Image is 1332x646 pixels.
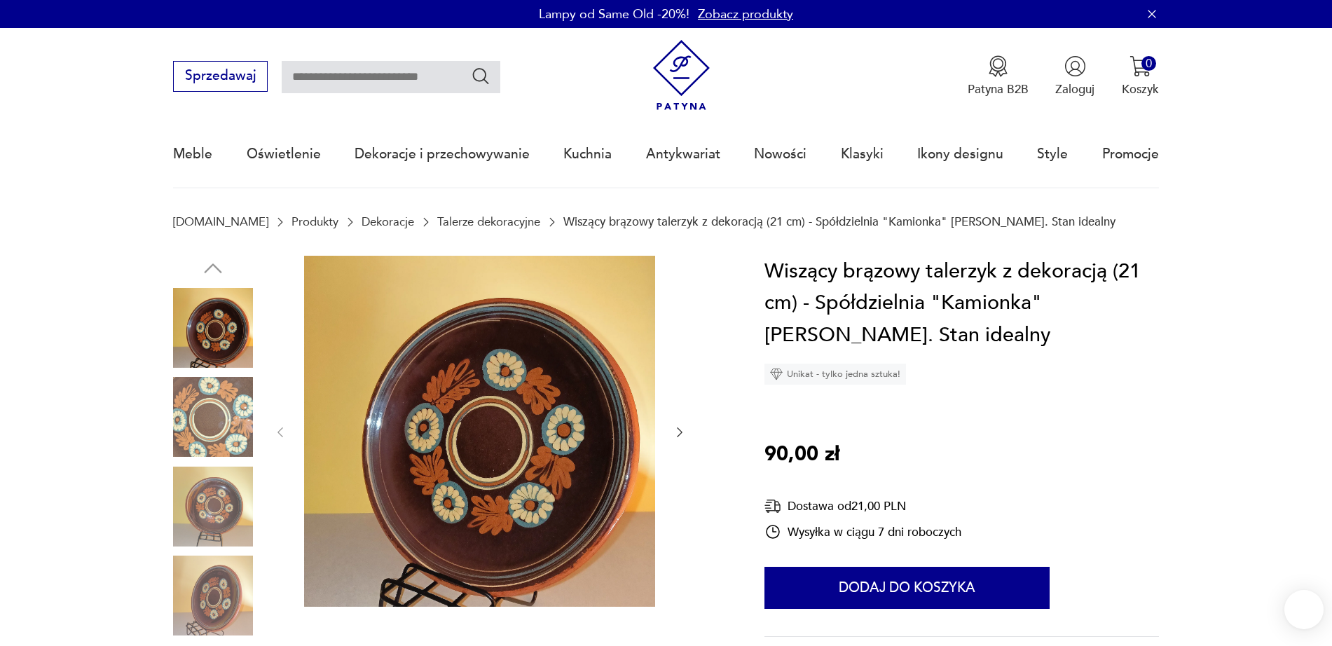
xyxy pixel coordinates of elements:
[362,215,414,228] a: Dekoracje
[764,439,839,471] p: 90,00 zł
[304,256,655,607] img: Zdjęcie produktu Wiszący brązowy talerzyk z dekoracją (21 cm) - Spółdzielnia "Kamionka" Łysa Góra...
[770,368,783,380] img: Ikona diamentu
[1122,55,1159,97] button: 0Koszyk
[173,71,268,83] a: Sprzedawaj
[291,215,338,228] a: Produkty
[764,497,781,515] img: Ikona dostawy
[968,81,1029,97] p: Patyna B2B
[173,215,268,228] a: [DOMAIN_NAME]
[764,497,961,515] div: Dostawa od 21,00 PLN
[764,364,906,385] div: Unikat - tylko jedna sztuka!
[173,556,253,635] img: Zdjęcie produktu Wiszący brązowy talerzyk z dekoracją (21 cm) - Spółdzielnia "Kamionka" Łysa Góra...
[1055,55,1094,97] button: Zaloguj
[1122,81,1159,97] p: Koszyk
[355,122,530,186] a: Dekoracje i przechowywanie
[754,122,806,186] a: Nowości
[698,6,793,23] a: Zobacz produkty
[1037,122,1068,186] a: Style
[563,122,612,186] a: Kuchnia
[646,122,720,186] a: Antykwariat
[437,215,540,228] a: Talerze dekoracyjne
[173,61,268,92] button: Sprzedawaj
[247,122,321,186] a: Oświetlenie
[563,215,1115,228] p: Wiszący brązowy talerzyk z dekoracją (21 cm) - Spółdzielnia "Kamionka" [PERSON_NAME]. Stan idealny
[539,6,689,23] p: Lampy od Same Old -20%!
[173,288,253,368] img: Zdjęcie produktu Wiszący brązowy talerzyk z dekoracją (21 cm) - Spółdzielnia "Kamionka" Łysa Góra...
[987,55,1009,77] img: Ikona medalu
[173,122,212,186] a: Meble
[1055,81,1094,97] p: Zaloguj
[764,567,1050,609] button: Dodaj do koszyka
[646,40,717,111] img: Patyna - sklep z meblami i dekoracjami vintage
[1102,122,1159,186] a: Promocje
[173,467,253,547] img: Zdjęcie produktu Wiszący brązowy talerzyk z dekoracją (21 cm) - Spółdzielnia "Kamionka" Łysa Góra...
[471,66,491,86] button: Szukaj
[173,377,253,457] img: Zdjęcie produktu Wiszący brązowy talerzyk z dekoracją (21 cm) - Spółdzielnia "Kamionka" Łysa Góra...
[1284,590,1324,629] iframe: Smartsupp widget button
[1141,56,1156,71] div: 0
[1064,55,1086,77] img: Ikonka użytkownika
[764,256,1159,352] h1: Wiszący brązowy talerzyk z dekoracją (21 cm) - Spółdzielnia "Kamionka" [PERSON_NAME]. Stan idealny
[968,55,1029,97] button: Patyna B2B
[841,122,884,186] a: Klasyki
[917,122,1003,186] a: Ikony designu
[1130,55,1151,77] img: Ikona koszyka
[764,523,961,540] div: Wysyłka w ciągu 7 dni roboczych
[968,55,1029,97] a: Ikona medaluPatyna B2B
